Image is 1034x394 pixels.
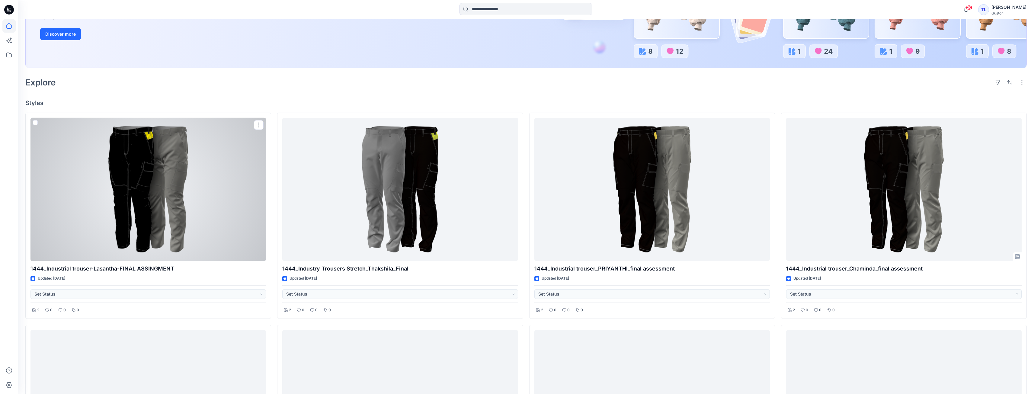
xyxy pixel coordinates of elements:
[793,307,795,313] p: 2
[819,307,821,313] p: 0
[282,118,518,261] a: 1444_Industry Trousers Stretch_Thakshila_Final
[30,264,266,273] p: 1444_Industrial trouser-Lasantha-FINAL ASSINGMENT
[37,307,39,313] p: 2
[40,28,81,40] button: Discover more
[63,307,66,313] p: 0
[40,28,176,40] a: Discover more
[832,307,835,313] p: 0
[541,307,543,313] p: 2
[38,275,65,282] p: Updated [DATE]
[534,264,770,273] p: 1444_Industrial trouser_PRIYANTHI_final assessment
[991,11,1026,15] div: Guston
[542,275,569,282] p: Updated [DATE]
[806,307,808,313] p: 0
[290,275,317,282] p: Updated [DATE]
[581,307,583,313] p: 0
[289,307,291,313] p: 2
[282,264,518,273] p: 1444_Industry Trousers Stretch_Thakshila_Final
[534,118,770,261] a: 1444_Industrial trouser_PRIYANTHI_final assessment
[25,78,56,87] h2: Explore
[978,4,989,15] div: TL
[991,4,1026,11] div: [PERSON_NAME]
[25,99,1027,107] h4: Styles
[77,307,79,313] p: 0
[786,264,1022,273] p: 1444_Industrial trouser_Chaminda_final assessment
[966,5,972,10] span: 20
[567,307,570,313] p: 0
[786,118,1022,261] a: 1444_Industrial trouser_Chaminda_final assessment
[793,275,821,282] p: Updated [DATE]
[554,307,556,313] p: 0
[30,118,266,261] a: 1444_Industrial trouser-Lasantha-FINAL ASSINGMENT
[328,307,331,313] p: 0
[50,307,53,313] p: 0
[315,307,318,313] p: 0
[302,307,304,313] p: 0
